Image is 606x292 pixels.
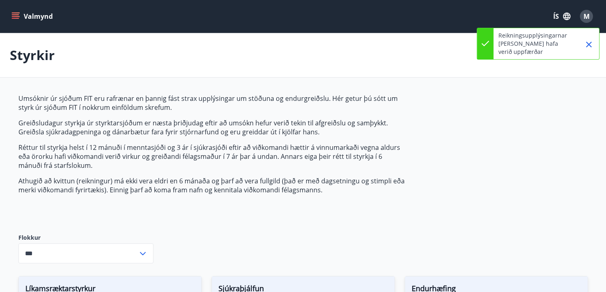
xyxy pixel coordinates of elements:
[18,94,405,112] p: Umsóknir úr sjóðum FIT eru rafrænar en þannig fást strax upplýsingar um stöðuna og endurgreiðslu....
[18,118,405,136] p: Greiðsludagur styrkja úr styrktarsjóðum er næsta þriðjudag eftir að umsókn hefur verið tekin til ...
[583,12,590,21] span: M
[10,46,55,64] p: Styrkir
[549,9,575,24] button: ÍS
[577,7,596,26] button: M
[18,176,405,194] p: Athugið að kvittun (reikningur) má ekki vera eldri en 6 mánaða og þarf að vera fullgild (það er m...
[582,38,596,51] button: Close
[18,234,153,242] label: Flokkur
[10,9,56,24] button: menu
[18,143,405,170] p: Réttur til styrkja helst í 12 mánuði í menntasjóði og 3 ár í sjúkrasjóði eftir að viðkomandi hætt...
[498,31,570,56] p: Reikningsupplýsingarnar [PERSON_NAME] hafa verið uppfærðar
